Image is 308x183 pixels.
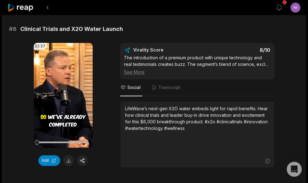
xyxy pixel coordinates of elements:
[128,84,141,91] span: Social
[9,25,17,33] span: # 6
[124,54,271,75] div: The introduction of a premium product with unique technology and real testimonials creates buzz. ...
[125,105,269,131] div: LifeWave’s next-gen X2O water embeds light for rapid benefits. Hear how clinical trials and leade...
[34,43,93,148] video: Your browser does not support mp4 format.
[203,47,271,53] div: 8 /10
[38,155,60,166] button: Edit
[287,162,302,177] div: Open Intercom Messenger
[134,47,201,53] div: Virality Score
[159,84,181,91] span: Transcript
[21,25,123,33] span: Clinical Trials and X2O Water Launch
[120,79,275,96] nav: Tabs
[124,69,271,75] div: See More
